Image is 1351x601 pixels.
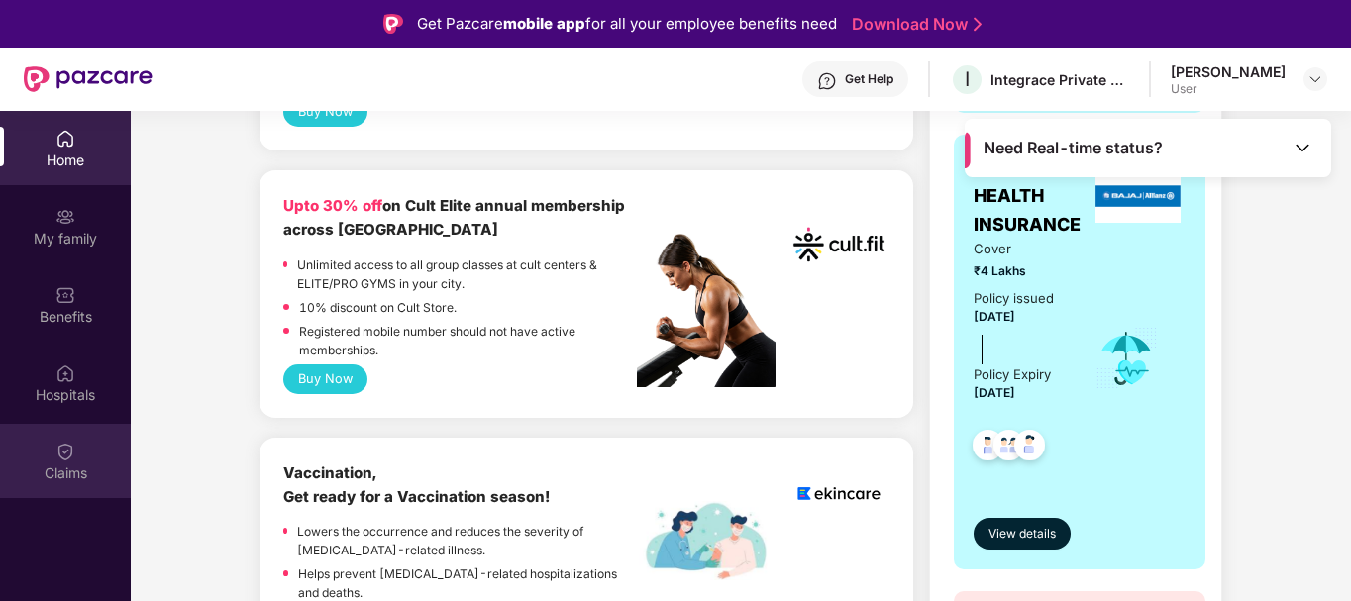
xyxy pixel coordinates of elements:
[637,501,776,580] img: labelEkincare.png
[965,67,970,91] span: I
[1095,169,1181,223] img: insurerLogo
[788,461,889,526] img: logoEkincare.png
[985,424,1033,472] img: svg+xml;base64,PHN2ZyB4bWxucz0iaHR0cDovL3d3dy53My5vcmcvMjAwMC9zdmciIHdpZHRoPSI0OC45MTUiIGhlaWdodD...
[1171,62,1286,81] div: [PERSON_NAME]
[974,239,1067,259] span: Cover
[974,288,1054,309] div: Policy issued
[503,14,585,33] strong: mobile app
[283,97,367,127] button: Buy Now
[297,522,637,559] p: Lowers the occurrence and reduces the severity of [MEDICAL_DATA]-related illness.
[297,255,637,293] p: Unlimited access to all group classes at cult centers & ELITE/PRO GYMS in your city.
[974,364,1051,385] div: Policy Expiry
[283,196,625,239] b: on Cult Elite annual membership across [GEOGRAPHIC_DATA]
[24,66,153,92] img: New Pazcare Logo
[55,442,75,461] img: svg+xml;base64,PHN2ZyBpZD0iQ2xhaW0iIHhtbG5zPSJodHRwOi8vd3d3LnczLm9yZy8yMDAwL3N2ZyIgd2lkdGg9IjIwIi...
[974,154,1091,239] span: GROUP HEALTH INSURANCE
[637,234,776,387] img: pc2.png
[974,261,1067,280] span: ₹4 Lakhs
[55,285,75,305] img: svg+xml;base64,PHN2ZyBpZD0iQmVuZWZpdHMiIHhtbG5zPSJodHRwOi8vd3d3LnczLm9yZy8yMDAwL3N2ZyIgd2lkdGg9Ij...
[852,14,976,35] a: Download Now
[964,424,1012,472] img: svg+xml;base64,PHN2ZyB4bWxucz0iaHR0cDovL3d3dy53My5vcmcvMjAwMC9zdmciIHdpZHRoPSI0OC45NDMiIGhlaWdodD...
[1005,424,1054,472] img: svg+xml;base64,PHN2ZyB4bWxucz0iaHR0cDovL3d3dy53My5vcmcvMjAwMC9zdmciIHdpZHRoPSI0OC45NDMiIGhlaWdodD...
[299,322,637,359] p: Registered mobile number should not have active memberships.
[417,12,837,36] div: Get Pazcare for all your employee benefits need
[974,309,1015,324] span: [DATE]
[283,196,382,215] b: Upto 30% off
[990,70,1129,89] div: Integrace Private Limited
[383,14,403,34] img: Logo
[788,194,889,295] img: cult.png
[283,463,550,506] b: Vaccination, Get ready for a Vaccination season!
[845,71,893,87] div: Get Help
[283,364,367,394] button: Buy Now
[1094,326,1159,391] img: icon
[299,298,457,317] p: 10% discount on Cult Store.
[974,385,1015,400] span: [DATE]
[1293,138,1312,157] img: Toggle Icon
[1171,81,1286,97] div: User
[55,207,75,227] img: svg+xml;base64,PHN2ZyB3aWR0aD0iMjAiIGhlaWdodD0iMjAiIHZpZXdCb3g9IjAgMCAyMCAyMCIgZmlsbD0ibm9uZSIgeG...
[988,525,1056,544] span: View details
[55,129,75,149] img: svg+xml;base64,PHN2ZyBpZD0iSG9tZSIgeG1sbnM9Imh0dHA6Ly93d3cudzMub3JnLzIwMDAvc3ZnIiB3aWR0aD0iMjAiIG...
[974,518,1071,550] button: View details
[974,14,982,35] img: Stroke
[984,138,1163,158] span: Need Real-time status?
[1307,71,1323,87] img: svg+xml;base64,PHN2ZyBpZD0iRHJvcGRvd24tMzJ4MzIiIHhtbG5zPSJodHRwOi8vd3d3LnczLm9yZy8yMDAwL3N2ZyIgd2...
[817,71,837,91] img: svg+xml;base64,PHN2ZyBpZD0iSGVscC0zMngzMiIgeG1sbnM9Imh0dHA6Ly93d3cudzMub3JnLzIwMDAvc3ZnIiB3aWR0aD...
[55,363,75,383] img: svg+xml;base64,PHN2ZyBpZD0iSG9zcGl0YWxzIiB4bWxucz0iaHR0cDovL3d3dy53My5vcmcvMjAwMC9zdmciIHdpZHRoPS...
